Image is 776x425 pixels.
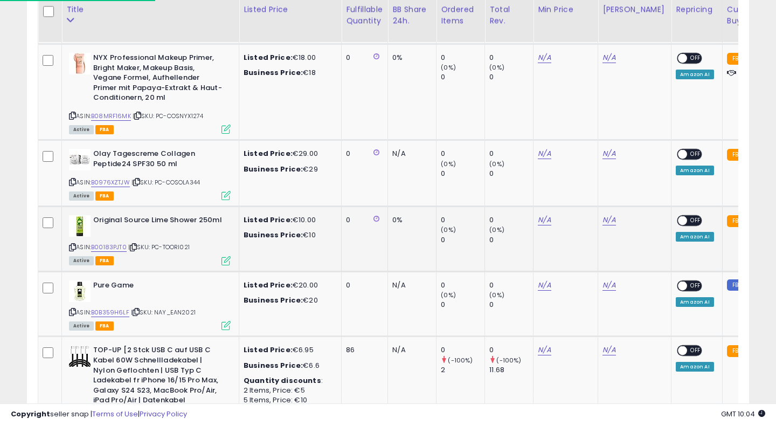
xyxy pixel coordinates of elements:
div: Title [66,4,234,15]
small: (0%) [489,63,504,72]
div: Fulfillable Quantity [346,4,383,26]
b: TOP-UP [2 Stck USB C auf USB C Kabel 60W Schnellladekabel | Nylon Geflochten | USB Typ C Ladekabe... [93,345,224,418]
div: 0 [441,300,484,310]
span: OFF [687,150,704,159]
img: 31Ial3LPs1L._SL40_.jpg [69,280,91,302]
b: Business Price: [244,295,303,305]
strong: Copyright [11,409,50,419]
div: €20.00 [244,280,333,290]
small: (0%) [441,63,456,72]
span: OFF [687,216,704,225]
div: 2 [441,365,484,375]
b: Listed Price: [244,148,293,159]
b: Listed Price: [244,215,293,225]
a: N/A [602,148,615,159]
div: 0 [441,149,484,159]
small: FBA [727,53,747,65]
div: Total Rev. [489,4,529,26]
b: Business Price: [244,67,303,78]
div: ASIN: [69,280,231,330]
a: N/A [538,148,551,159]
b: Business Price: [244,164,303,174]
small: FBA [727,345,747,357]
div: ASIN: [69,215,231,264]
small: (0%) [441,225,456,234]
div: 0 [441,280,484,290]
div: 2 Items, Price: €5 [244,386,333,395]
div: 0 [489,235,533,245]
div: 0 [441,53,484,63]
a: B08MRF16MK [91,112,131,121]
b: Original Source Lime Shower 250ml [93,215,224,228]
span: | SKU: PC-TOORI021 [128,243,190,251]
div: seller snap | | [11,409,187,420]
div: 0 [489,169,533,179]
b: Quantity discounts [244,375,321,386]
div: Repricing [676,4,717,15]
div: N/A [392,345,428,355]
div: Amazon AI [676,232,713,242]
img: 4164Liq35xL._SL40_.jpg [69,149,91,170]
span: | SKU: PC-COSOLA344 [131,178,200,187]
small: FBM [727,279,748,291]
div: Amazon AI [676,166,713,175]
a: N/A [602,345,615,355]
span: | SKU: NAY_EAN2021 [131,308,196,317]
small: FBA [727,149,747,161]
div: 0 [441,215,484,225]
div: 0 [489,280,533,290]
div: ASIN: [69,149,231,199]
div: 0 [441,169,484,179]
b: Listed Price: [244,52,293,63]
div: 0 [489,72,533,82]
b: Olay Tagescreme Collagen Peptide24 SPF30 50 ml [93,149,224,172]
div: Min Price [538,4,593,15]
b: Listed Price: [244,345,293,355]
span: FBA [95,256,114,265]
a: Privacy Policy [140,409,187,419]
a: N/A [538,215,551,225]
div: 0% [392,53,428,63]
div: 0 [489,215,533,225]
span: | SKU: PC-COSNYX1274 [133,112,203,120]
img: 41D967EnqgL._SL40_.jpg [69,53,91,74]
span: 2025-09-6 10:04 GMT [721,409,765,419]
div: 86 [346,345,379,355]
a: B00183PJT0 [91,243,127,252]
a: N/A [538,280,551,291]
span: All listings currently available for purchase on Amazon [69,256,94,265]
b: Business Price: [244,360,303,371]
span: All listings currently available for purchase on Amazon [69,191,94,201]
div: Amazon AI [676,362,713,372]
div: 0 [346,215,379,225]
img: 41zcCEe4+4L._SL40_.jpg [69,345,91,367]
div: 0 [346,149,379,159]
div: 0 [489,149,533,159]
div: : [244,376,333,386]
small: (-100%) [448,356,473,365]
div: 0 [441,235,484,245]
small: (0%) [489,225,504,234]
div: €29.00 [244,149,333,159]
a: N/A [538,52,551,63]
div: 11.68 [489,365,533,375]
a: B0976XZTJW [91,178,130,187]
span: OFF [687,346,704,355]
div: €6.95 [244,345,333,355]
div: 0 [489,345,533,355]
a: N/A [602,52,615,63]
div: €18.00 [244,53,333,63]
small: FBA [727,215,747,227]
a: N/A [602,280,615,291]
b: Business Price: [244,230,303,240]
span: OFF [687,54,704,63]
small: (0%) [489,291,504,299]
div: Ordered Items [441,4,480,26]
span: FBA [95,321,114,331]
span: OFF [687,281,704,290]
div: 0 [346,53,379,63]
small: (0%) [441,291,456,299]
span: All listings currently available for purchase on Amazon [69,125,94,134]
a: B0B359H6LF [91,308,129,317]
b: Listed Price: [244,280,293,290]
